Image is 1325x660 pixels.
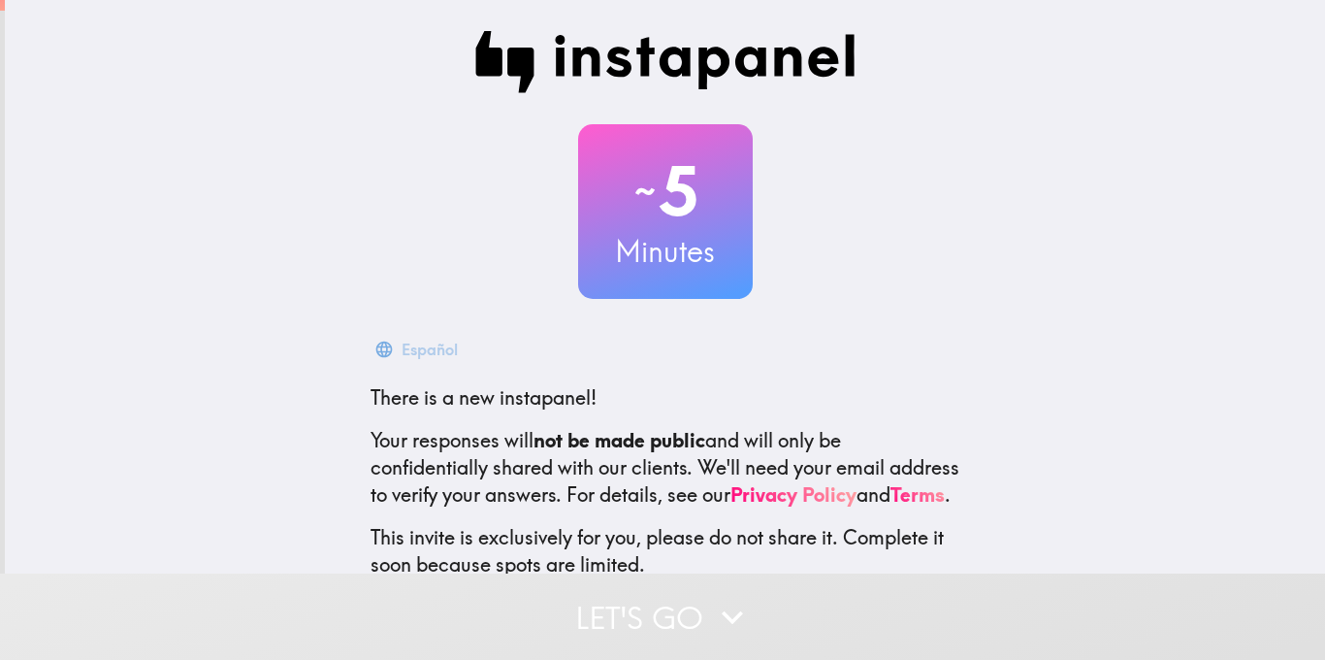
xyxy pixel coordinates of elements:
[533,428,705,452] b: not be made public
[578,231,753,272] h3: Minutes
[475,31,856,93] img: Instapanel
[578,151,753,231] h2: 5
[371,330,466,369] button: Español
[890,482,945,507] a: Terms
[371,427,960,509] p: Your responses will and will only be confidentially shared with our clients. We'll need your emai...
[402,336,458,363] div: Español
[371,524,960,578] p: This invite is exclusively for you, please do not share it. Complete it soon because spots are li...
[631,162,659,220] span: ~
[730,482,856,507] a: Privacy Policy
[371,385,597,410] span: There is a new instapanel!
